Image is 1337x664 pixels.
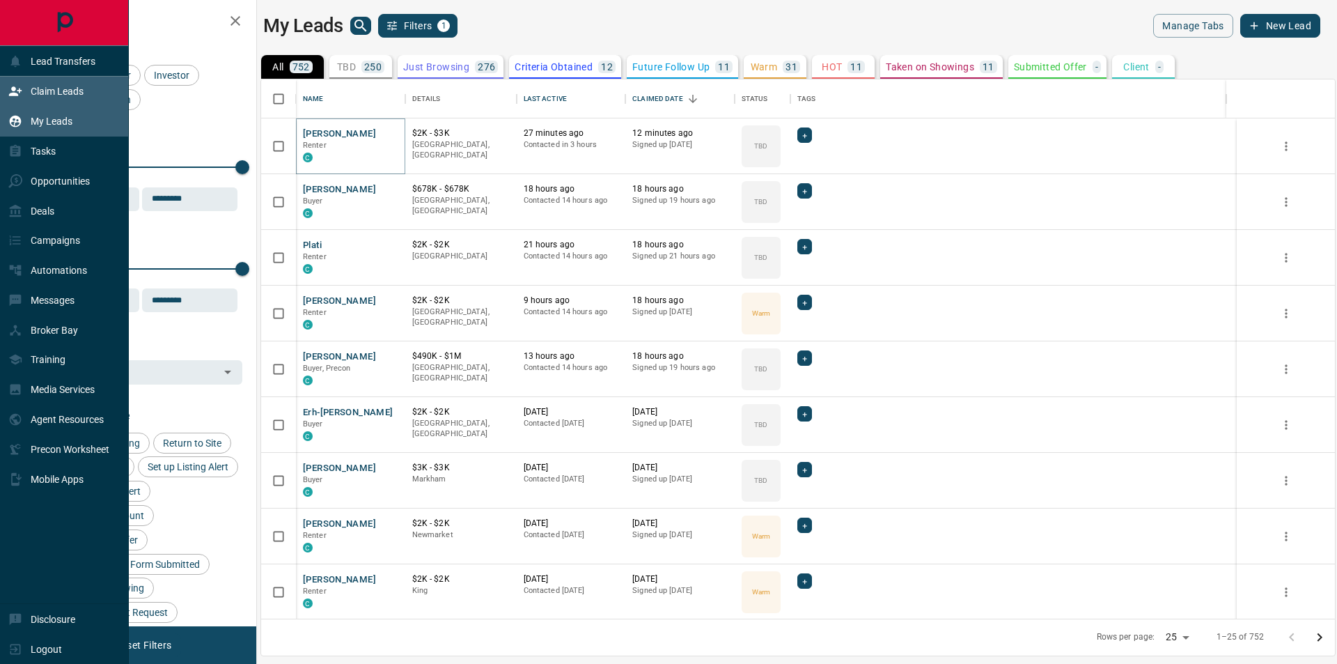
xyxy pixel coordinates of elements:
span: Buyer [303,475,323,484]
button: more [1276,415,1297,435]
button: [PERSON_NAME] [303,462,376,475]
span: + [802,407,807,421]
div: condos.ca [303,320,313,330]
span: + [802,240,807,254]
p: [DATE] [524,406,619,418]
p: Signed up 19 hours ago [632,362,728,373]
p: Contacted [DATE] [524,585,619,596]
div: condos.ca [303,208,313,218]
span: Return to Site [158,438,226,449]
button: [PERSON_NAME] [303,518,376,531]
p: King [412,585,510,596]
div: Tags [797,79,816,118]
span: + [802,295,807,309]
p: Signed up 19 hours ago [632,195,728,206]
div: condos.ca [303,264,313,274]
p: Contacted [DATE] [524,418,619,429]
span: Renter [303,308,327,317]
p: [DATE] [632,518,728,530]
button: more [1276,192,1297,213]
div: condos.ca [303,487,313,497]
p: - [1158,62,1161,72]
button: Open [218,362,237,382]
button: New Lead [1240,14,1320,38]
p: Warm [752,587,770,597]
p: Contacted [DATE] [524,474,619,485]
p: 12 [601,62,613,72]
div: Tags [790,79,1226,118]
span: Renter [303,587,327,596]
button: Sort [683,89,703,109]
p: TBD [754,252,767,263]
p: 27 minutes ago [524,128,619,139]
div: + [797,183,812,199]
div: Status [742,79,768,118]
p: 18 hours ago [632,295,728,307]
span: + [802,128,807,142]
span: + [802,351,807,365]
p: Signed up [DATE] [632,307,728,318]
p: Future Follow Up [632,62,710,72]
button: Erh-[PERSON_NAME] [303,406,393,419]
button: more [1276,247,1297,268]
div: condos.ca [303,153,313,162]
button: [PERSON_NAME] [303,573,376,587]
p: All [272,62,283,72]
p: 13 hours ago [524,350,619,362]
button: Plati [303,239,322,252]
p: [DATE] [632,462,728,474]
button: [PERSON_NAME] [303,295,376,308]
div: + [797,573,812,589]
p: 11 [850,62,862,72]
p: Contacted 14 hours ago [524,307,619,318]
span: Buyer [303,196,323,206]
div: Claimed Date [632,79,683,118]
p: Signed up [DATE] [632,418,728,429]
p: 752 [292,62,310,72]
p: 11 [983,62,994,72]
div: condos.ca [303,543,313,553]
div: Last Active [517,79,626,118]
div: + [797,295,812,310]
p: TBD [754,364,767,374]
p: 18 hours ago [632,239,728,251]
p: $490K - $1M [412,350,510,362]
span: 1 [439,21,448,31]
p: Signed up [DATE] [632,139,728,150]
div: condos.ca [303,376,313,385]
p: TBD [754,141,767,151]
p: $2K - $2K [412,406,510,418]
div: Details [412,79,441,118]
p: Warm [752,308,770,318]
p: [GEOGRAPHIC_DATA], [GEOGRAPHIC_DATA] [412,362,510,384]
p: [DATE] [524,518,619,530]
p: Warm [751,62,778,72]
p: Signed up [DATE] [632,474,728,485]
div: Last Active [524,79,567,118]
h2: Filters [45,14,242,31]
p: Taken on Showings [886,62,974,72]
p: Contacted in 3 hours [524,139,619,150]
span: + [802,184,807,198]
div: Set up Listing Alert [138,456,238,477]
div: Details [405,79,517,118]
span: Investor [149,70,194,81]
span: Renter [303,252,327,261]
span: + [802,463,807,477]
span: Buyer [303,419,323,428]
p: [GEOGRAPHIC_DATA], [GEOGRAPHIC_DATA] [412,139,510,161]
p: [DATE] [524,573,619,585]
p: [DATE] [632,573,728,585]
p: $2K - $2K [412,295,510,307]
span: Renter [303,531,327,540]
button: more [1276,136,1297,157]
p: 12 minutes ago [632,128,728,139]
button: more [1276,526,1297,547]
p: Criteria Obtained [515,62,593,72]
p: Signed up [DATE] [632,530,728,541]
div: + [797,128,812,143]
button: Manage Tabs [1153,14,1233,38]
button: more [1276,470,1297,491]
p: Rows per page: [1097,631,1155,643]
button: more [1276,582,1297,603]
